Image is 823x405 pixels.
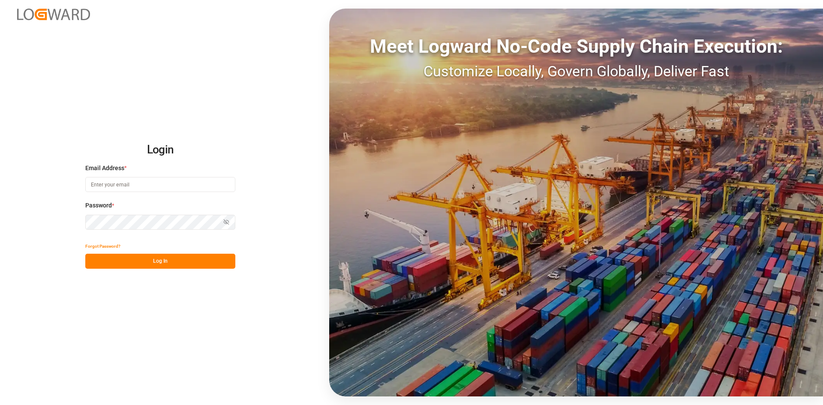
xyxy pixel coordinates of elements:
[85,177,235,192] input: Enter your email
[85,201,112,210] span: Password
[329,60,823,82] div: Customize Locally, Govern Globally, Deliver Fast
[329,32,823,60] div: Meet Logward No-Code Supply Chain Execution:
[85,239,120,254] button: Forgot Password?
[85,254,235,269] button: Log In
[17,9,90,20] img: Logward_new_orange.png
[85,136,235,164] h2: Login
[85,164,124,173] span: Email Address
